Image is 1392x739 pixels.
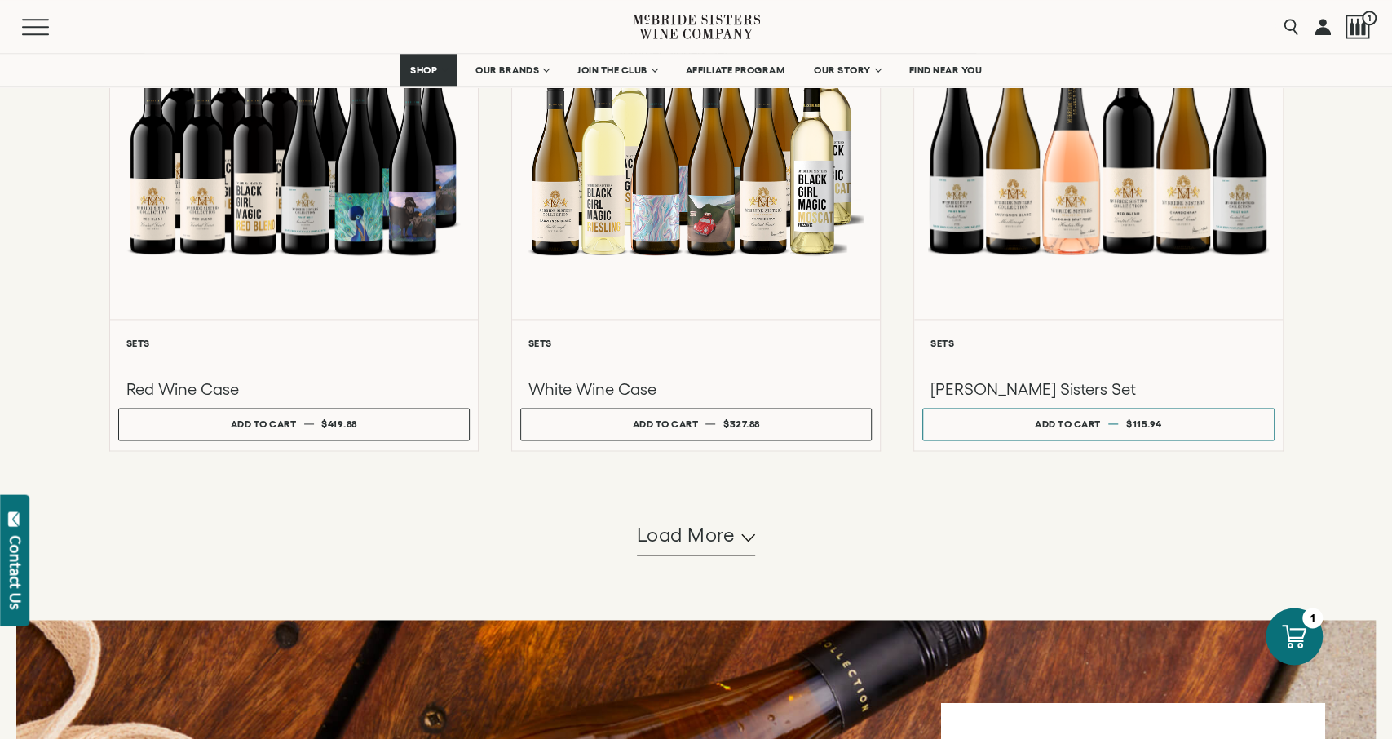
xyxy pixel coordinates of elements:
[814,64,871,76] span: OUR STORY
[465,54,559,86] a: OUR BRANDS
[475,64,539,76] span: OUR BRANDS
[577,64,647,76] span: JOIN THE CLUB
[22,19,81,35] button: Mobile Menu Trigger
[7,535,24,609] div: Contact Us
[1126,418,1162,429] span: $115.94
[723,418,760,429] span: $327.88
[803,54,890,86] a: OUR STORY
[118,408,470,440] button: Add to cart $419.88
[126,338,462,348] h6: Sets
[930,338,1266,348] h6: Sets
[567,54,667,86] a: JOIN THE CLUB
[231,412,297,436] div: Add to cart
[632,412,698,436] div: Add to cart
[909,64,983,76] span: FIND NEAR YOU
[1362,11,1377,25] span: 1
[400,54,457,86] a: SHOP
[637,516,756,555] button: Load more
[1035,412,1101,436] div: Add to cart
[922,408,1274,440] button: Add to cart $115.94
[520,408,872,440] button: Add to cart $327.88
[410,64,438,76] span: SHOP
[528,378,864,400] h3: White Wine Case
[686,64,785,76] span: AFFILIATE PROGRAM
[675,54,796,86] a: AFFILIATE PROGRAM
[930,378,1266,400] h3: [PERSON_NAME] Sisters Set
[126,378,462,400] h3: Red Wine Case
[321,418,357,429] span: $419.88
[1302,608,1323,628] div: 1
[899,54,993,86] a: FIND NEAR YOU
[528,338,864,348] h6: Sets
[637,521,736,549] span: Load more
